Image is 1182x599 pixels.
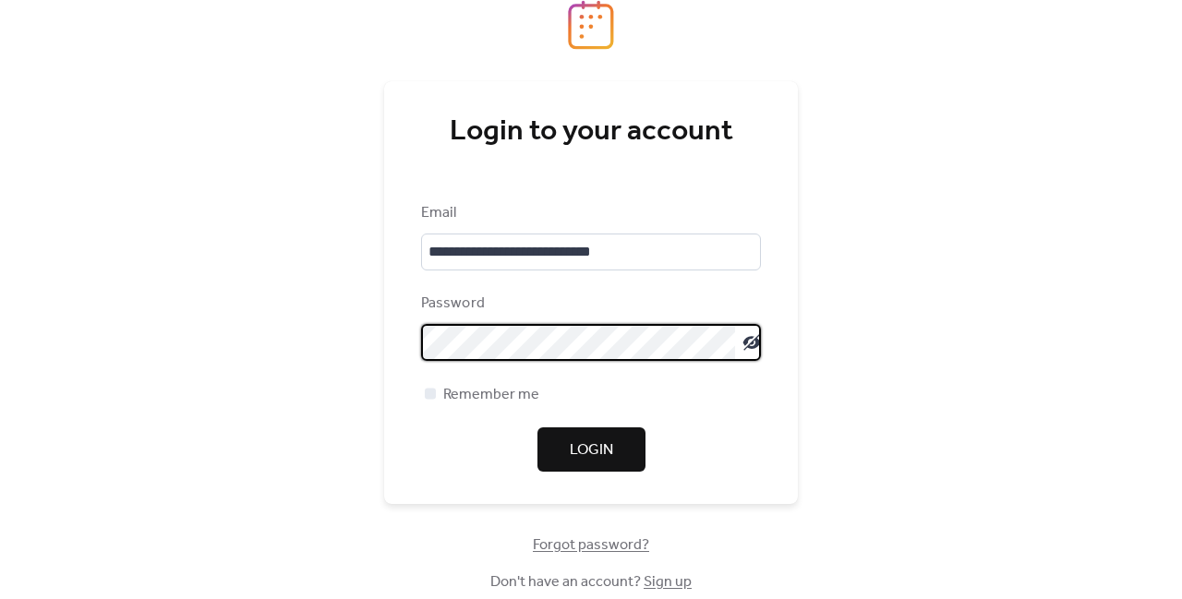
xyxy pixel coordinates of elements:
[644,568,692,596] a: Sign up
[421,293,757,315] div: Password
[570,439,613,461] span: Login
[443,384,539,406] span: Remember me
[537,427,645,472] button: Login
[421,202,757,224] div: Email
[533,540,649,550] a: Forgot password?
[490,571,692,593] span: Don't have an account?
[533,534,649,557] span: Forgot password?
[421,114,761,150] div: Login to your account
